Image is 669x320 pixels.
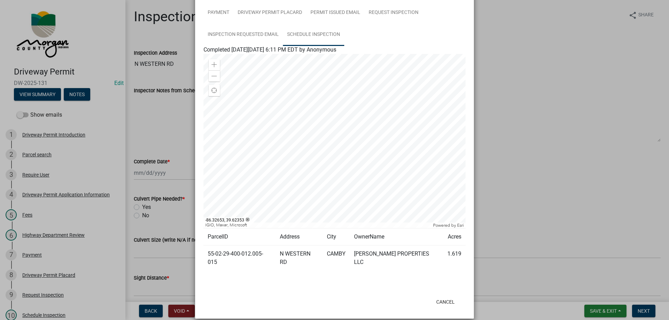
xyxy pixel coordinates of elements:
td: 1.619 [443,245,466,271]
a: Driveway Permit Placard [233,2,306,24]
div: Zoom out [209,70,220,81]
a: Inspection Requested Email [203,24,283,46]
div: IGIO, Maxar, Microsoft [203,223,431,228]
a: Request Inspection [364,2,423,24]
a: Permit Issued Email [306,2,364,24]
a: Esri [457,223,464,228]
td: City [323,228,350,245]
div: Find my location [209,85,220,96]
td: CAMBY [323,245,350,271]
td: 55-02-29-400-012.005-015 [203,245,276,271]
div: Powered by [431,223,466,228]
button: Cancel [431,296,460,308]
td: Acres [443,228,466,245]
div: Zoom in [209,59,220,70]
td: OwnerName [350,228,443,245]
td: Address [276,228,323,245]
a: Payment [203,2,233,24]
span: Completed [DATE][DATE] 6:11 PM EDT by Anonymous [203,46,336,53]
a: Schedule Inspection [283,24,344,46]
td: [PERSON_NAME] PROPERTIES LLC [350,245,443,271]
td: N WESTERN RD [276,245,323,271]
td: ParcelID [203,228,276,245]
